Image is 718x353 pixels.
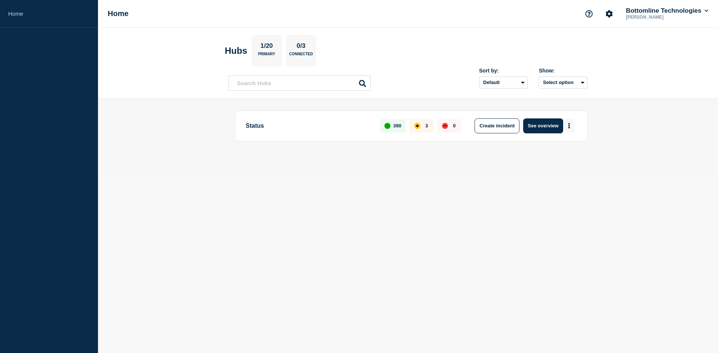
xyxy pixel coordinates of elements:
[384,123,390,129] div: up
[258,52,275,60] p: Primary
[453,123,455,128] p: 0
[475,118,519,133] button: Create incident
[539,77,587,89] button: Select option
[581,6,597,22] button: Support
[479,77,528,89] select: Sort by
[539,68,587,74] div: Show:
[225,46,247,56] h2: Hubs
[289,52,313,60] p: Connected
[601,6,617,22] button: Account settings
[479,68,528,74] div: Sort by:
[294,42,309,52] p: 0/3
[228,75,371,91] input: Search Hubs
[246,118,372,133] p: Status
[108,9,129,18] h1: Home
[442,123,448,129] div: down
[625,7,710,15] button: Bottomline Technologies
[258,42,276,52] p: 1/20
[425,123,428,128] p: 3
[523,118,563,133] button: See overview
[564,119,574,133] button: More actions
[414,123,420,129] div: affected
[625,15,702,20] p: [PERSON_NAME]
[393,123,402,128] p: 390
